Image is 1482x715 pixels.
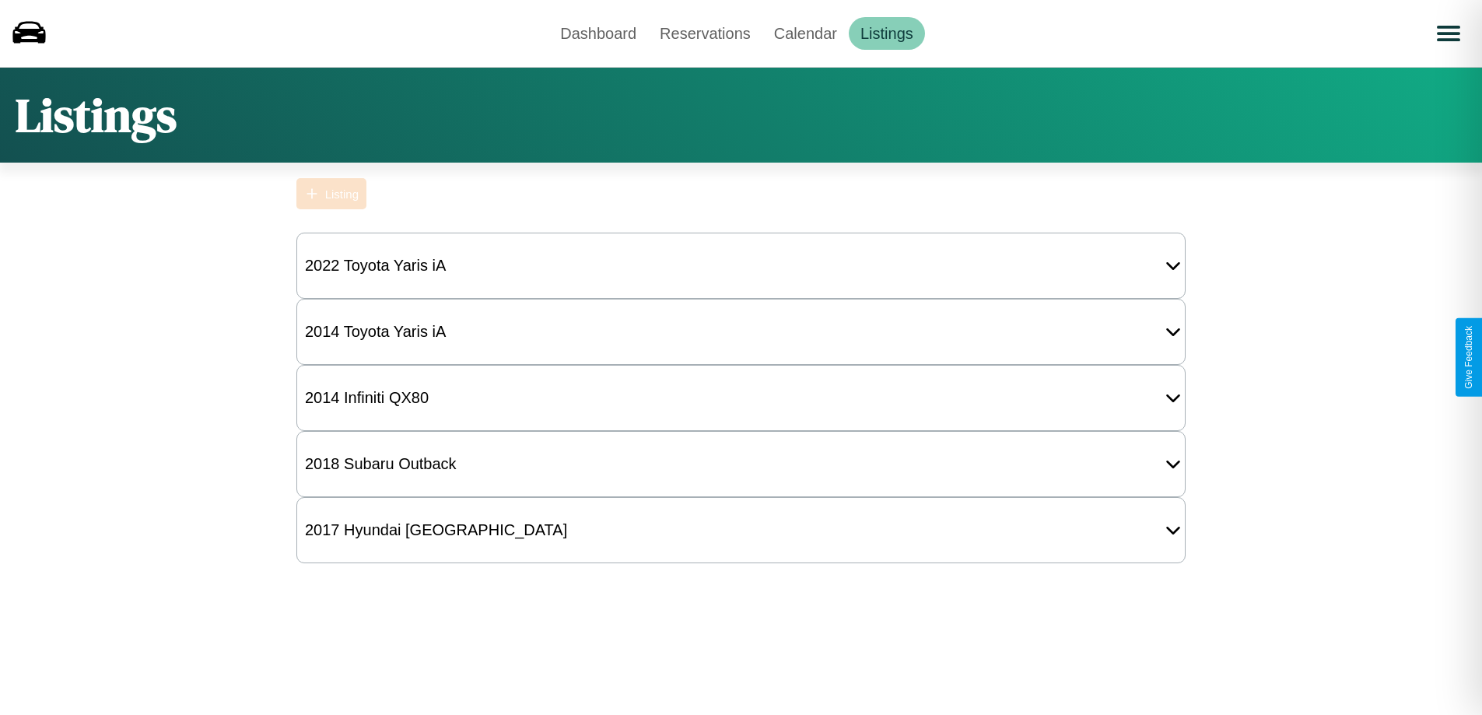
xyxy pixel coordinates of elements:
div: 2018 Subaru Outback [297,447,464,481]
a: Reservations [648,17,762,50]
div: 2017 Hyundai [GEOGRAPHIC_DATA] [297,513,575,547]
div: 2014 Toyota Yaris iA [297,315,454,349]
button: Open menu [1427,12,1470,55]
button: Listing [296,178,366,209]
a: Calendar [762,17,849,50]
div: Give Feedback [1463,326,1474,389]
div: 2022 Toyota Yaris iA [297,249,454,282]
a: Dashboard [548,17,648,50]
div: 2014 Infiniti QX80 [297,381,436,415]
h1: Listings [16,83,177,147]
a: Listings [849,17,925,50]
div: Listing [325,188,359,201]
